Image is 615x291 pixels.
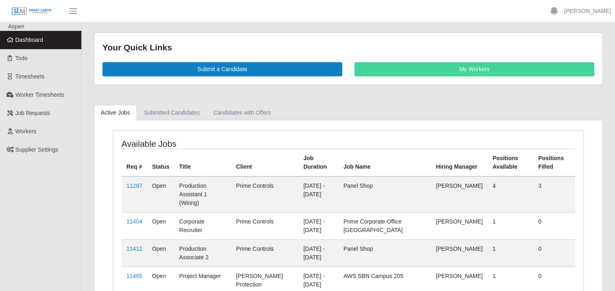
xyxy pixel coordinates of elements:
[147,149,174,176] th: Status
[533,239,575,267] td: 0
[488,149,533,176] th: Positions Available
[15,146,59,153] span: Supplier Settings
[126,245,142,252] a: 11412
[488,239,533,267] td: 1
[174,239,231,267] td: Production Associate 2
[15,91,64,98] span: Worker Timesheets
[298,239,339,267] td: [DATE] - [DATE]
[102,41,594,54] div: Your Quick Links
[174,149,231,176] th: Title
[298,149,339,176] th: Job Duration
[339,239,431,267] td: Panel Shop
[231,239,299,267] td: Prime Controls
[126,273,142,279] a: 11465
[431,212,487,239] td: [PERSON_NAME]
[231,149,299,176] th: Client
[533,149,575,176] th: Positions Filled
[147,176,174,213] td: Open
[126,182,142,189] a: 11287
[431,149,487,176] th: Hiring Manager
[11,7,52,16] img: SLM Logo
[94,105,137,121] a: Active Jobs
[354,62,594,76] a: My Workers
[122,139,304,149] h4: Available Jobs
[126,218,142,225] a: 11404
[298,212,339,239] td: [DATE] - [DATE]
[431,176,487,213] td: [PERSON_NAME]
[122,149,147,176] th: Req #
[15,128,37,135] span: Workers
[339,149,431,176] th: Job Name
[231,176,299,213] td: Prime Controls
[339,212,431,239] td: Prime Corporate Office [GEOGRAPHIC_DATA]
[298,176,339,213] td: [DATE] - [DATE]
[488,212,533,239] td: 1
[488,176,533,213] td: 4
[137,105,207,121] a: Submitted Candidates
[102,62,342,76] a: Submit a Candidate
[8,23,24,30] span: Aspen
[174,212,231,239] td: Corporate Recruiter
[533,212,575,239] td: 0
[231,212,299,239] td: Prime Controls
[174,176,231,213] td: Production Assistant 1 (Wiring)
[15,110,50,116] span: Job Requests
[147,239,174,267] td: Open
[206,105,278,121] a: Candidates with Offers
[15,73,45,80] span: Timesheets
[15,55,28,61] span: Todo
[431,239,487,267] td: [PERSON_NAME]
[533,176,575,213] td: 3
[564,7,611,15] a: [PERSON_NAME]
[15,37,43,43] span: Dashboard
[147,212,174,239] td: Open
[339,176,431,213] td: Panel Shop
